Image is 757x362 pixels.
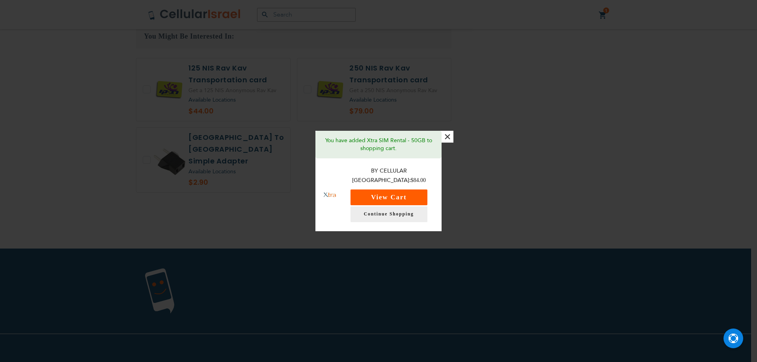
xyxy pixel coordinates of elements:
p: By Cellular [GEOGRAPHIC_DATA]: [344,166,434,186]
span: $84.00 [411,177,426,183]
a: Continue Shopping [351,206,427,222]
p: You have added Xtra SIM Rental - 50GB to shopping cart. [321,137,436,152]
button: × [442,131,453,143]
button: View Cart [351,189,427,205]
